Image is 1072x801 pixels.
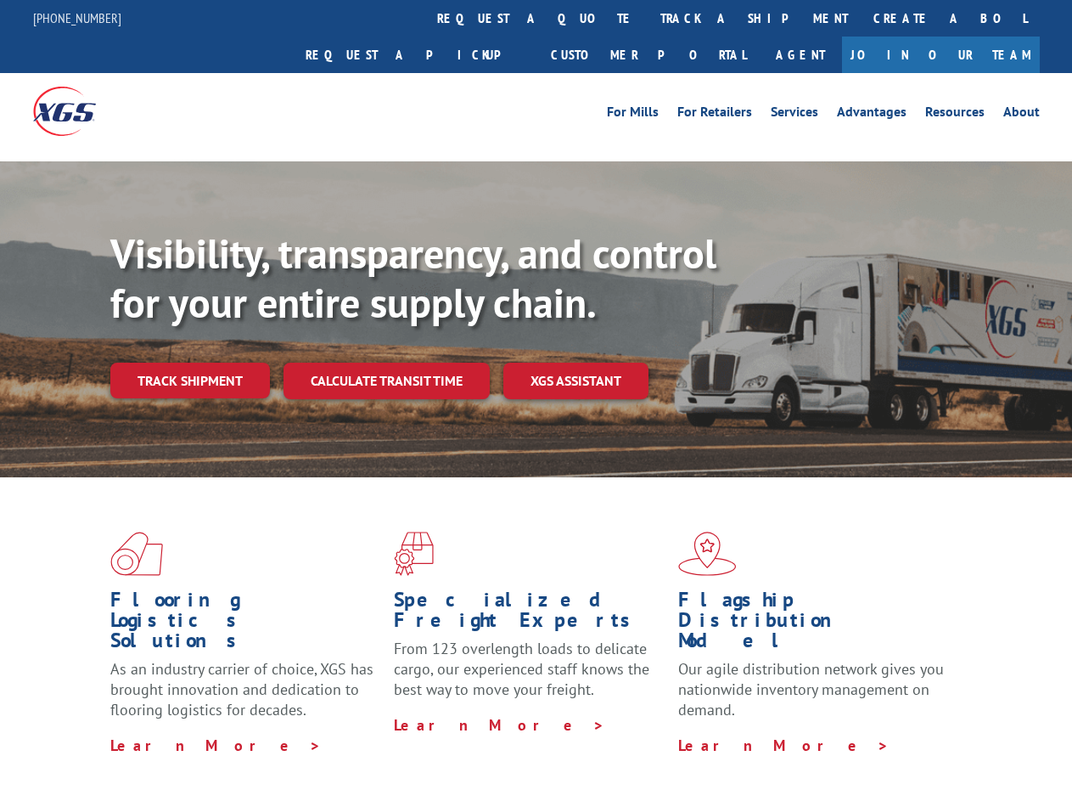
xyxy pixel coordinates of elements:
[677,105,752,124] a: For Retailers
[678,532,737,576] img: xgs-icon-flagship-distribution-model-red
[607,105,659,124] a: For Mills
[283,363,490,399] a: Calculate transit time
[771,105,818,124] a: Services
[110,532,163,576] img: xgs-icon-total-supply-chain-intelligence-red
[110,736,322,755] a: Learn More >
[925,105,985,124] a: Resources
[1003,105,1040,124] a: About
[678,659,944,719] span: Our agile distribution network gives you nationwide inventory management on demand.
[678,736,890,755] a: Learn More >
[837,105,906,124] a: Advantages
[538,37,759,73] a: Customer Portal
[394,532,434,576] img: xgs-icon-focused-on-flooring-red
[842,37,1040,73] a: Join Our Team
[678,589,949,659] h1: Flagship Distribution Model
[110,363,270,398] a: Track shipment
[110,227,716,329] b: Visibility, transparency, and control for your entire supply chain.
[110,659,373,719] span: As an industry carrier of choice, XGS has brought innovation and dedication to flooring logistics...
[293,37,538,73] a: Request a pickup
[33,9,121,26] a: [PHONE_NUMBER]
[110,589,381,659] h1: Flooring Logistics Solutions
[503,363,648,399] a: XGS ASSISTANT
[394,639,665,714] p: From 123 overlength loads to delicate cargo, our experienced staff knows the best way to move you...
[394,589,665,639] h1: Specialized Freight Experts
[759,37,842,73] a: Agent
[394,715,605,735] a: Learn More >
